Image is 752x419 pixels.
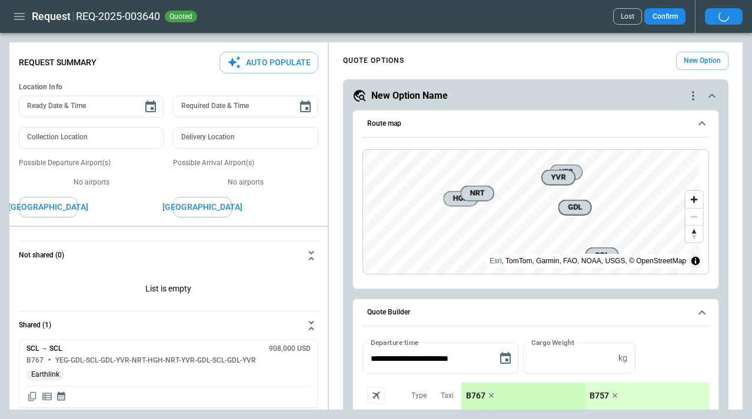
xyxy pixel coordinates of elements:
[19,177,164,187] p: No airports
[555,166,577,178] span: YEG
[362,110,709,138] button: Route map
[19,252,64,259] h6: Not shared (0)
[441,391,454,401] p: Taxi
[139,95,162,119] button: Choose date
[173,177,318,187] p: No airports
[269,345,311,353] h6: 908,000 USD
[19,270,318,311] p: List is empty
[686,225,703,242] button: Reset bearing to north
[371,337,419,347] label: Departure time
[676,52,728,70] button: New Option
[466,391,485,401] p: B767
[19,340,318,408] div: Not shared (0)
[367,120,401,128] h6: Route map
[19,83,318,92] h6: Location Info
[371,89,448,102] h5: New Option Name
[76,9,160,24] h2: REQ-2025-003640
[494,347,517,370] button: Choose date, selected date is Aug 29, 2025
[363,150,700,274] canvas: Map
[26,357,44,364] h6: B767
[26,391,38,403] span: Copy quote content
[19,197,78,217] button: [GEOGRAPHIC_DATA]
[590,391,609,401] p: B757
[19,158,164,168] p: Possible Departure Airport(s)
[352,89,719,103] button: New Option Namequote-option-actions
[367,387,385,404] span: Aircraft selection
[490,255,686,267] div: , TomTom, Garmin, FAO, NOAA, USGS, © OpenStreetMap
[294,95,317,119] button: Choose date
[591,249,613,261] span: SCL
[613,8,642,25] button: Lost
[411,391,427,401] p: Type
[343,58,404,63] h4: QUOTE OPTIONS
[564,202,586,213] span: GDL
[465,187,488,199] span: NRT
[173,158,318,168] p: Possible Arrival Airport(s)
[19,58,97,68] p: Request Summary
[173,197,232,217] button: [GEOGRAPHIC_DATA]
[167,12,195,21] span: quoted
[644,8,686,25] button: Confirm
[686,208,703,225] button: Zoom out
[490,257,502,265] a: Esri
[362,149,709,275] div: Route map
[688,254,703,268] summary: Toggle attribution
[19,311,318,340] button: Shared (1)
[531,337,574,347] label: Cargo Weight
[19,242,318,270] button: Not shared (0)
[547,172,570,183] span: YVR
[686,191,703,208] button: Zoom in
[448,193,473,205] span: HGH
[55,357,256,364] h6: YEG-GDL-SCL-GDL-YVR-NRT-HGH-NRT-YVR-GDL-SCL-GDL-YVR
[26,345,62,353] h6: SCL → SCL
[367,309,410,316] h6: Quote Builder
[56,391,66,403] span: Display quote schedule
[219,52,318,73] button: Auto Populate
[686,89,700,103] div: quote-option-actions
[19,321,51,329] h6: Shared (1)
[26,370,64,379] span: Earthlink
[618,353,627,363] p: kg
[41,391,53,403] span: Display detailed quote content
[32,9,71,24] h1: Request
[19,270,318,311] div: Not shared (0)
[362,299,709,326] button: Quote Builder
